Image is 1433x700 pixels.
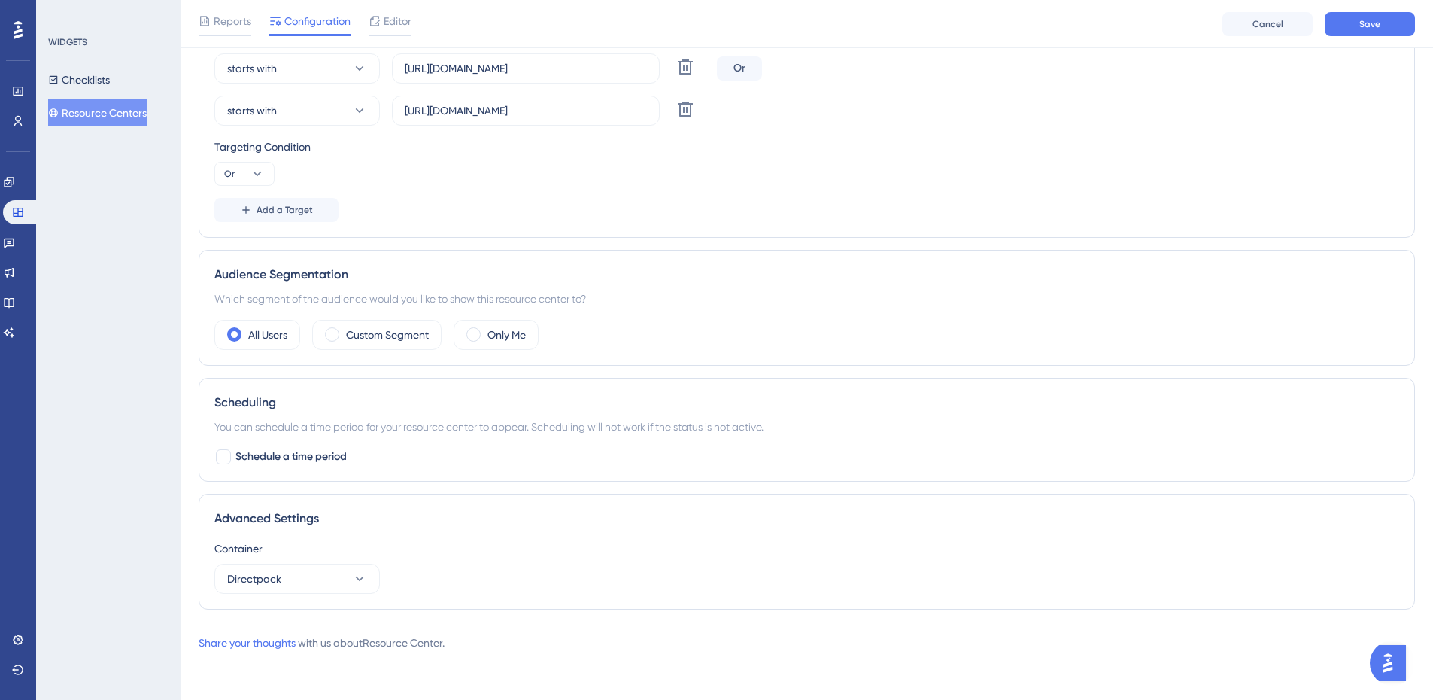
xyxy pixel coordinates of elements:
button: Add a Target [214,198,339,222]
button: Checklists [48,66,110,93]
div: Audience Segmentation [214,266,1399,284]
div: WIDGETS [48,36,87,48]
button: Resource Centers [48,99,147,126]
span: Schedule a time period [235,448,347,466]
label: Only Me [487,326,526,344]
button: Cancel [1222,12,1313,36]
div: with us about Resource Center . [199,634,445,652]
button: Directpack [214,564,380,594]
span: Save [1359,18,1380,30]
span: Reports [214,12,251,30]
button: starts with [214,53,380,84]
div: Targeting Condition [214,138,1399,156]
span: starts with [227,59,277,78]
span: Cancel [1252,18,1283,30]
span: Editor [384,12,411,30]
div: You can schedule a time period for your resource center to appear. Scheduling will not work if th... [214,418,1399,436]
div: Container [214,540,1399,558]
span: Add a Target [257,204,313,216]
div: Advanced Settings [214,510,1399,528]
iframe: UserGuiding AI Assistant Launcher [1370,641,1415,686]
button: Save [1325,12,1415,36]
span: Or [224,168,235,180]
button: starts with [214,96,380,126]
span: starts with [227,102,277,120]
input: yourwebsite.com/path [405,102,647,119]
label: Custom Segment [346,326,429,344]
div: Scheduling [214,394,1399,412]
a: Share your thoughts [199,637,296,649]
button: Or [214,162,275,186]
span: Configuration [284,12,351,30]
div: Which segment of the audience would you like to show this resource center to? [214,290,1399,308]
span: Directpack [227,570,281,588]
label: All Users [248,326,287,344]
div: Or [717,56,762,81]
input: yourwebsite.com/path [405,60,647,77]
